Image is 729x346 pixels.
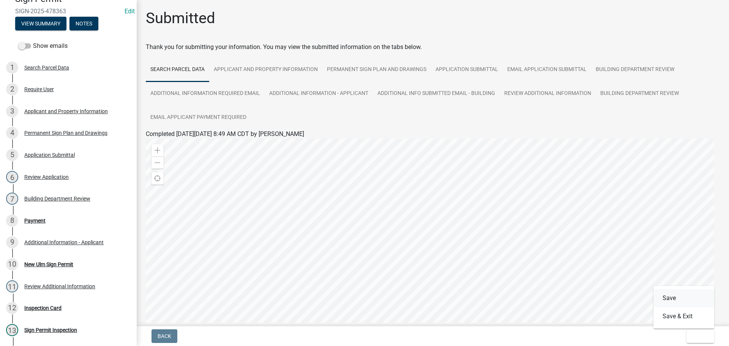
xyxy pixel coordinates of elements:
[151,156,164,169] div: Zoom out
[265,82,373,106] a: Additional Information - Applicant
[500,82,596,106] a: Review Additional Information
[6,280,18,292] div: 11
[6,302,18,314] div: 12
[6,236,18,248] div: 9
[24,196,90,201] div: Building Department Review
[24,262,73,267] div: New Ulm Sign Permit
[6,324,18,336] div: 13
[24,305,62,311] div: Inspection Card
[24,240,104,245] div: Additional Information - Applicant
[6,105,18,117] div: 3
[69,17,98,30] button: Notes
[151,144,164,156] div: Zoom in
[24,327,77,333] div: Sign Permit Inspection
[24,87,54,92] div: Require User
[322,58,431,82] a: Permanent Sign Plan and Drawings
[24,174,69,180] div: Review Application
[125,8,135,15] a: Edit
[15,21,66,27] wm-modal-confirm: Summary
[24,130,107,136] div: Permanent Sign Plan and Drawings
[24,152,75,158] div: Application Submittal
[653,286,714,329] div: Exit
[6,193,18,205] div: 7
[151,172,164,185] div: Find my location
[653,289,714,307] button: Save
[373,82,500,106] a: Additional Info submitted Email - Building
[151,329,177,343] button: Back
[596,82,683,106] a: Building Department Review
[6,171,18,183] div: 6
[146,43,720,52] div: Thank you for submitting your information. You may view the submitted information on the tabs below.
[686,329,714,343] button: Exit
[158,333,171,339] span: Back
[24,284,95,289] div: Review Additional Information
[6,258,18,270] div: 10
[6,127,18,139] div: 4
[24,65,69,70] div: Search Parcel Data
[125,8,135,15] wm-modal-confirm: Edit Application Number
[693,333,704,339] span: Exit
[431,58,503,82] a: Application Submittal
[146,106,251,130] a: Email Applicant Payment Required
[15,17,66,30] button: View Summary
[15,8,121,15] span: SIGN-2025-478363
[503,58,591,82] a: Email Application Submittal
[24,109,108,114] div: Applicant and Property Information
[6,215,18,227] div: 8
[711,323,718,328] a: Esri
[209,58,322,82] a: Applicant and Property Information
[6,83,18,95] div: 2
[146,82,265,106] a: Additional Information Required Email
[653,307,714,325] button: Save & Exit
[6,62,18,74] div: 1
[24,218,46,223] div: Payment
[18,41,68,51] label: Show emails
[146,9,215,27] h1: Submitted
[146,130,304,137] span: Completed [DATE][DATE] 8:49 AM CDT by [PERSON_NAME]
[69,21,98,27] wm-modal-confirm: Notes
[6,149,18,161] div: 5
[591,58,679,82] a: Building Department Review
[146,58,209,82] a: Search Parcel Data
